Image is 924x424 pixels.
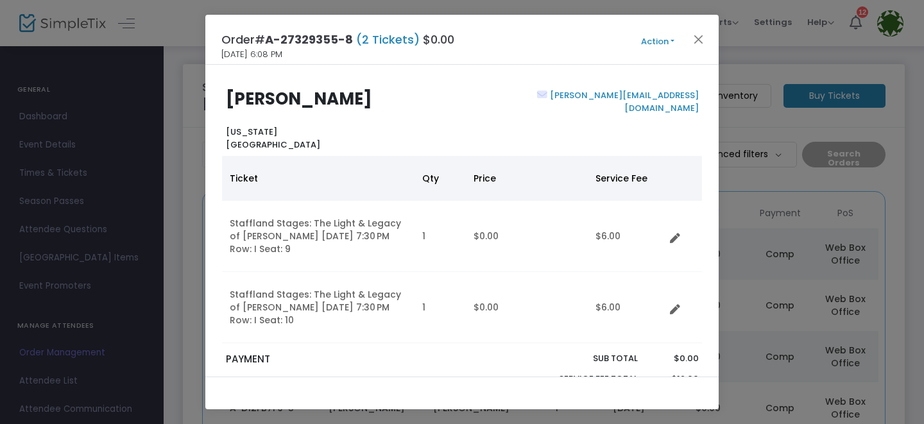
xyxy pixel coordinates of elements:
[222,156,415,201] th: Ticket
[222,272,415,343] td: Staffland Stages: The Light & Legacy of [PERSON_NAME] [DATE] 7:30 PM Row: I Seat: 10
[466,272,588,343] td: $0.00
[529,352,638,365] p: Sub total
[650,352,698,365] p: $0.00
[415,201,466,272] td: 1
[547,89,699,114] a: [PERSON_NAME][EMAIL_ADDRESS][DOMAIN_NAME]
[265,31,353,47] span: A-27329355-8
[221,31,454,48] h4: Order# $0.00
[529,373,638,386] p: Service Fee Total
[222,156,702,343] div: Data table
[226,352,456,367] p: PAYMENT
[466,201,588,272] td: $0.00
[226,126,320,151] b: [US_STATE] [GEOGRAPHIC_DATA]
[226,87,372,110] b: [PERSON_NAME]
[588,272,665,343] td: $6.00
[588,201,665,272] td: $6.00
[353,31,423,47] span: (2 Tickets)
[222,201,415,272] td: Staffland Stages: The Light & Legacy of [PERSON_NAME] [DATE] 7:30 PM Row: I Seat: 9
[415,156,466,201] th: Qty
[415,272,466,343] td: 1
[619,35,696,49] button: Action
[690,31,707,47] button: Close
[466,156,588,201] th: Price
[650,373,698,386] p: $12.00
[221,48,282,61] span: [DATE] 6:08 PM
[588,156,665,201] th: Service Fee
